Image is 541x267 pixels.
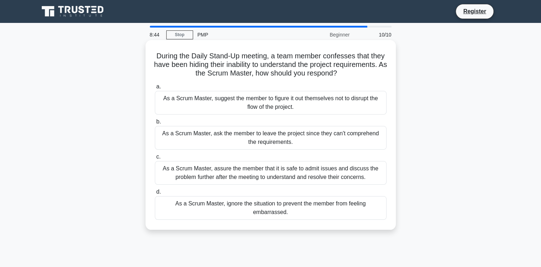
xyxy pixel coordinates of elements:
span: c. [156,154,161,160]
span: b. [156,118,161,125]
div: As a Scrum Master, ask the member to leave the project since they can't comprehend the requirements. [155,126,387,150]
a: Stop [166,30,193,39]
span: a. [156,83,161,89]
div: Beginner [291,28,354,42]
span: d. [156,189,161,195]
div: PMP [193,28,291,42]
div: As a Scrum Master, ignore the situation to prevent the member from feeling embarrassed. [155,196,387,220]
div: 10/10 [354,28,396,42]
div: As a Scrum Master, suggest the member to figure it out themselves not to disrupt the flow of the ... [155,91,387,115]
h5: During the Daily Stand-Up meeting, a team member confesses that they have been hiding their inabi... [154,52,387,78]
div: 8:44 [146,28,166,42]
div: As a Scrum Master, assure the member that it is safe to admit issues and discuss the problem furt... [155,161,387,185]
a: Register [459,7,490,16]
